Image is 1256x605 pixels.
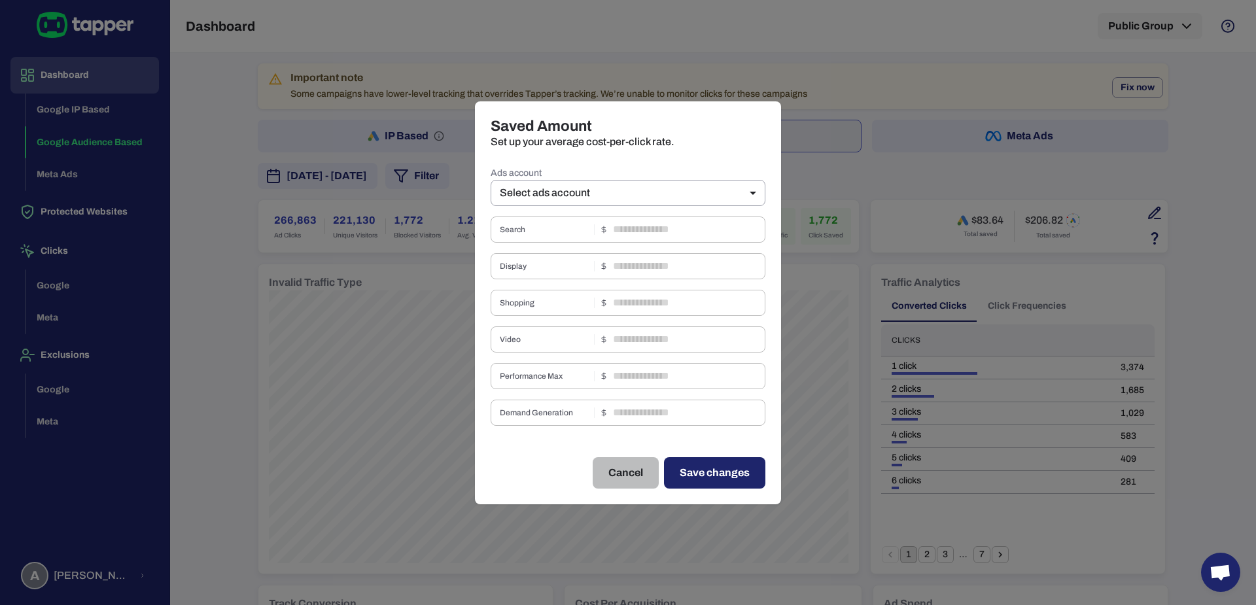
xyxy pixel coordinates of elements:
span: Video [500,334,589,345]
h4: Saved Amount [491,117,765,135]
label: Ads account [491,167,765,180]
span: Demand Generation [500,407,589,418]
div: Open chat [1201,553,1240,592]
span: Save changes [680,465,750,481]
span: Shopping [500,298,589,308]
p: Set up your average cost-per-click rate. [491,135,765,148]
button: Cancel [593,457,659,489]
span: Display [500,261,589,271]
span: Search [500,224,589,235]
span: Performance Max [500,371,589,381]
div: Select ads account [491,180,765,206]
button: Save changes [664,457,765,489]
